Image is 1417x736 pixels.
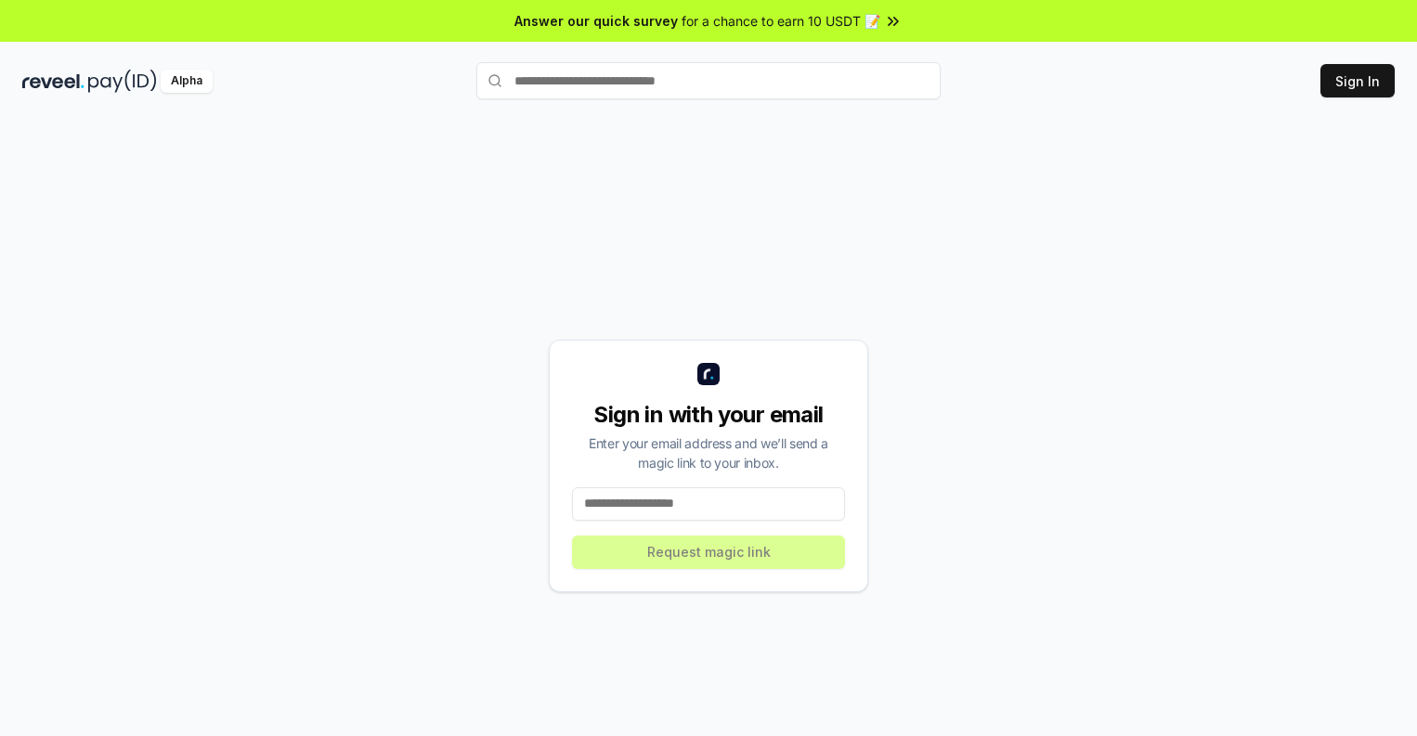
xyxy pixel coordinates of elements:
[161,70,213,93] div: Alpha
[514,11,678,31] span: Answer our quick survey
[88,70,157,93] img: pay_id
[682,11,880,31] span: for a chance to earn 10 USDT 📝
[1320,64,1395,97] button: Sign In
[572,400,845,430] div: Sign in with your email
[22,70,84,93] img: reveel_dark
[572,433,845,472] div: Enter your email address and we’ll send a magic link to your inbox.
[697,363,720,385] img: logo_small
